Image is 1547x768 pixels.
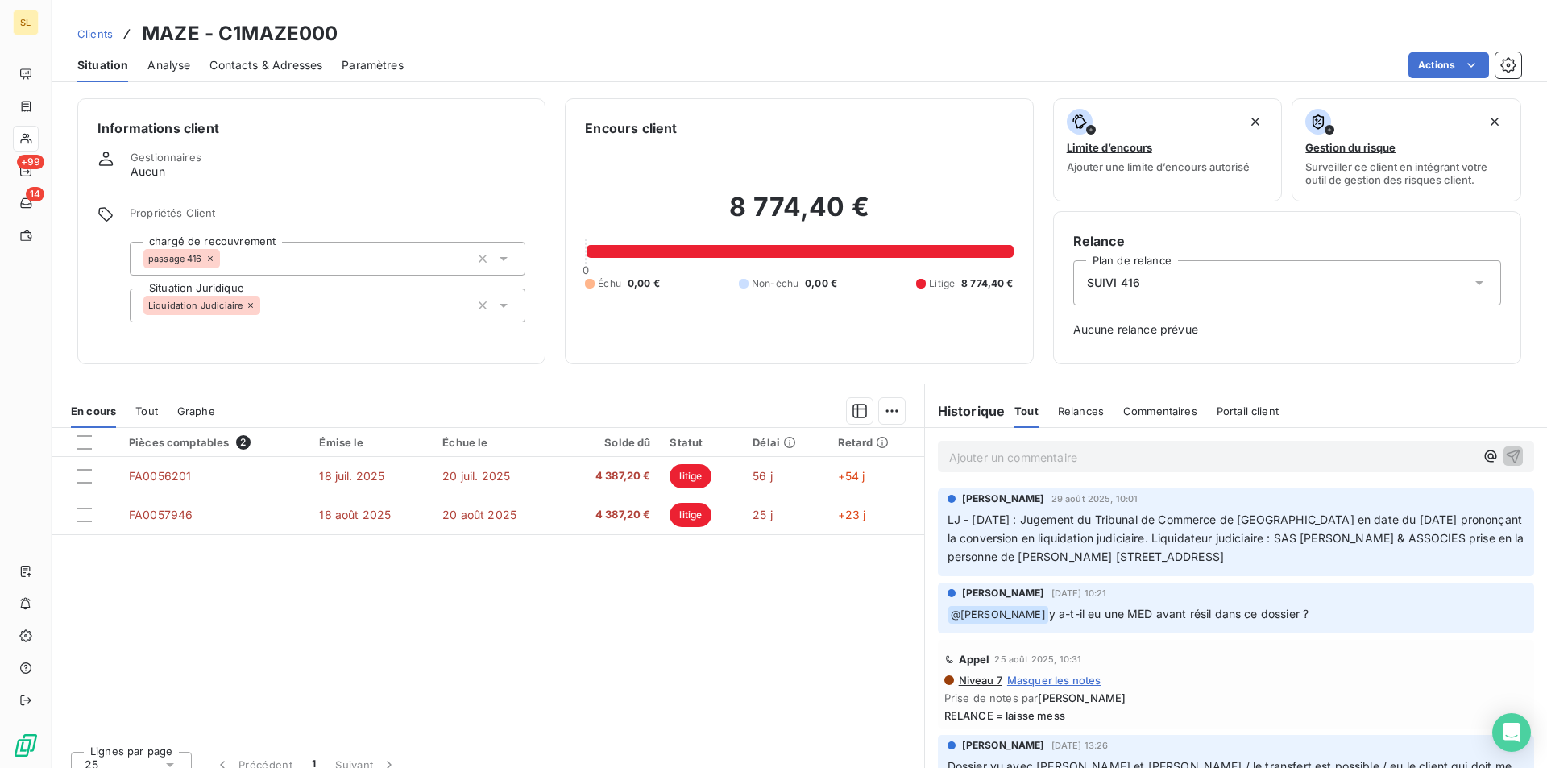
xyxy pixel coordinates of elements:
[135,405,158,417] span: Tout
[1053,98,1283,201] button: Limite d’encoursAjouter une limite d’encours autorisé
[670,464,711,488] span: litige
[1067,141,1152,154] span: Limite d’encours
[670,436,733,449] div: Statut
[961,276,1014,291] span: 8 774,40 €
[670,503,711,527] span: litige
[77,26,113,42] a: Clients
[569,507,650,523] span: 4 387,20 €
[1492,713,1531,752] div: Open Intercom Messenger
[925,401,1006,421] h6: Historique
[1058,405,1104,417] span: Relances
[177,405,215,417] span: Graphe
[130,206,525,229] span: Propriétés Client
[71,405,116,417] span: En cours
[944,709,1528,722] span: RELANCE = laisse mess
[585,118,677,138] h6: Encours client
[583,264,589,276] span: 0
[948,513,1528,563] span: LJ - [DATE] : Jugement du Tribunal de Commerce de [GEOGRAPHIC_DATA] en date du [DATE] prononçant ...
[944,691,1528,704] span: Prise de notes par
[319,508,391,521] span: 18 août 2025
[838,469,865,483] span: +54 j
[948,606,1048,625] span: @ [PERSON_NAME]
[753,508,773,521] span: 25 j
[598,276,621,291] span: Échu
[13,733,39,758] img: Logo LeanPay
[752,276,798,291] span: Non-échu
[962,738,1045,753] span: [PERSON_NAME]
[442,508,516,521] span: 20 août 2025
[1408,52,1489,78] button: Actions
[209,57,322,73] span: Contacts & Adresses
[1014,405,1039,417] span: Tout
[1217,405,1279,417] span: Portail client
[585,191,1013,239] h2: 8 774,40 €
[1038,691,1126,704] span: [PERSON_NAME]
[148,254,202,264] span: passage 416
[147,57,190,73] span: Analyse
[148,301,243,310] span: Liquidation Judiciaire
[220,251,233,266] input: Ajouter une valeur
[1073,322,1501,338] span: Aucune relance prévue
[569,468,650,484] span: 4 387,20 €
[26,187,44,201] span: 14
[929,276,955,291] span: Litige
[628,276,660,291] span: 0,00 €
[957,674,1002,687] span: Niveau 7
[962,586,1045,600] span: [PERSON_NAME]
[319,469,384,483] span: 18 juil. 2025
[1051,741,1109,750] span: [DATE] 13:26
[131,151,201,164] span: Gestionnaires
[97,118,525,138] h6: Informations client
[805,276,837,291] span: 0,00 €
[129,469,191,483] span: FA0056201
[13,10,39,35] div: SL
[994,654,1081,664] span: 25 août 2025, 10:31
[959,653,990,666] span: Appel
[1073,231,1501,251] h6: Relance
[753,469,773,483] span: 56 j
[1292,98,1521,201] button: Gestion du risqueSurveiller ce client en intégrant votre outil de gestion des risques client.
[1305,141,1396,154] span: Gestion du risque
[77,57,128,73] span: Situation
[1051,494,1138,504] span: 29 août 2025, 10:01
[838,436,915,449] div: Retard
[260,298,273,313] input: Ajouter une valeur
[129,435,300,450] div: Pièces comptables
[342,57,404,73] span: Paramètres
[1123,405,1197,417] span: Commentaires
[319,436,423,449] div: Émise le
[1305,160,1508,186] span: Surveiller ce client en intégrant votre outil de gestion des risques client.
[1067,160,1250,173] span: Ajouter une limite d’encours autorisé
[77,27,113,40] span: Clients
[442,436,550,449] div: Échue le
[569,436,650,449] div: Solde dû
[236,435,251,450] span: 2
[131,164,165,180] span: Aucun
[838,508,866,521] span: +23 j
[1051,588,1107,598] span: [DATE] 10:21
[1087,275,1140,291] span: SUIVI 416
[142,19,338,48] h3: MAZE - C1MAZE000
[129,508,193,521] span: FA0057946
[1007,674,1101,687] span: Masquer les notes
[962,492,1045,506] span: [PERSON_NAME]
[442,469,510,483] span: 20 juil. 2025
[17,155,44,169] span: +99
[1049,607,1309,621] span: y a-t-il eu une MED avant résil dans ce dossier ?
[753,436,818,449] div: Délai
